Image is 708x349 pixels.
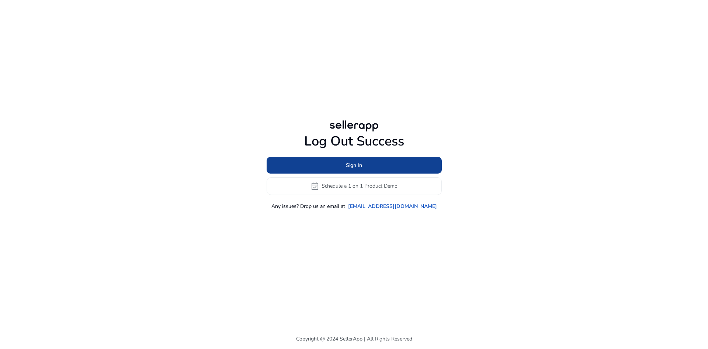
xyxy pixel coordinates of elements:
button: event_availableSchedule a 1 on 1 Product Demo [267,177,442,195]
p: Any issues? Drop us an email at [271,202,345,210]
button: Sign In [267,157,442,174]
h1: Log Out Success [267,133,442,149]
span: event_available [310,182,319,191]
span: Sign In [346,161,362,169]
a: [EMAIL_ADDRESS][DOMAIN_NAME] [348,202,437,210]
